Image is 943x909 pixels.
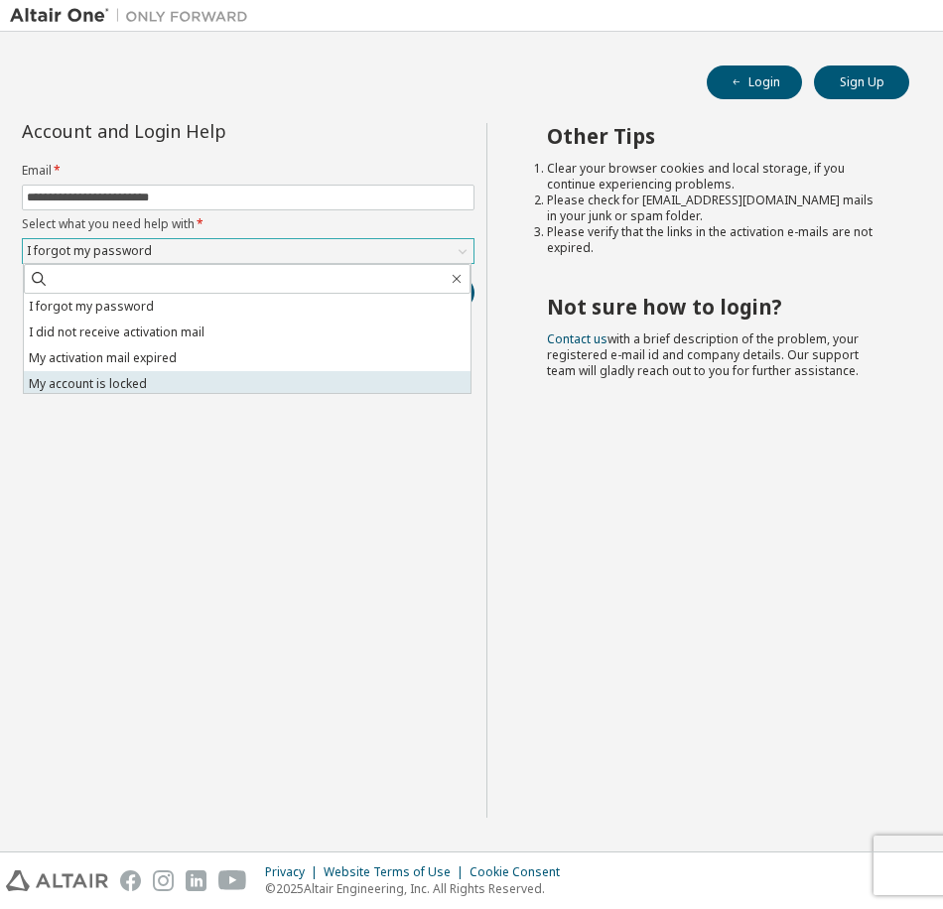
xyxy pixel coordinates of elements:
[547,123,874,149] h2: Other Tips
[265,880,572,897] p: © 2025 Altair Engineering, Inc. All Rights Reserved.
[324,864,470,880] div: Website Terms of Use
[814,65,909,99] button: Sign Up
[218,870,247,891] img: youtube.svg
[22,163,474,179] label: Email
[24,240,155,262] div: I forgot my password
[547,161,874,193] li: Clear your browser cookies and local storage, if you continue experiencing problems.
[23,239,473,263] div: I forgot my password
[10,6,258,26] img: Altair One
[707,65,802,99] button: Login
[186,870,206,891] img: linkedin.svg
[265,864,324,880] div: Privacy
[547,330,607,347] a: Contact us
[547,224,874,256] li: Please verify that the links in the activation e-mails are not expired.
[547,330,859,379] span: with a brief description of the problem, your registered e-mail id and company details. Our suppo...
[22,216,474,232] label: Select what you need help with
[153,870,174,891] img: instagram.svg
[22,123,384,139] div: Account and Login Help
[547,193,874,224] li: Please check for [EMAIL_ADDRESS][DOMAIN_NAME] mails in your junk or spam folder.
[24,294,471,320] li: I forgot my password
[120,870,141,891] img: facebook.svg
[470,864,572,880] div: Cookie Consent
[547,294,874,320] h2: Not sure how to login?
[6,870,108,891] img: altair_logo.svg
